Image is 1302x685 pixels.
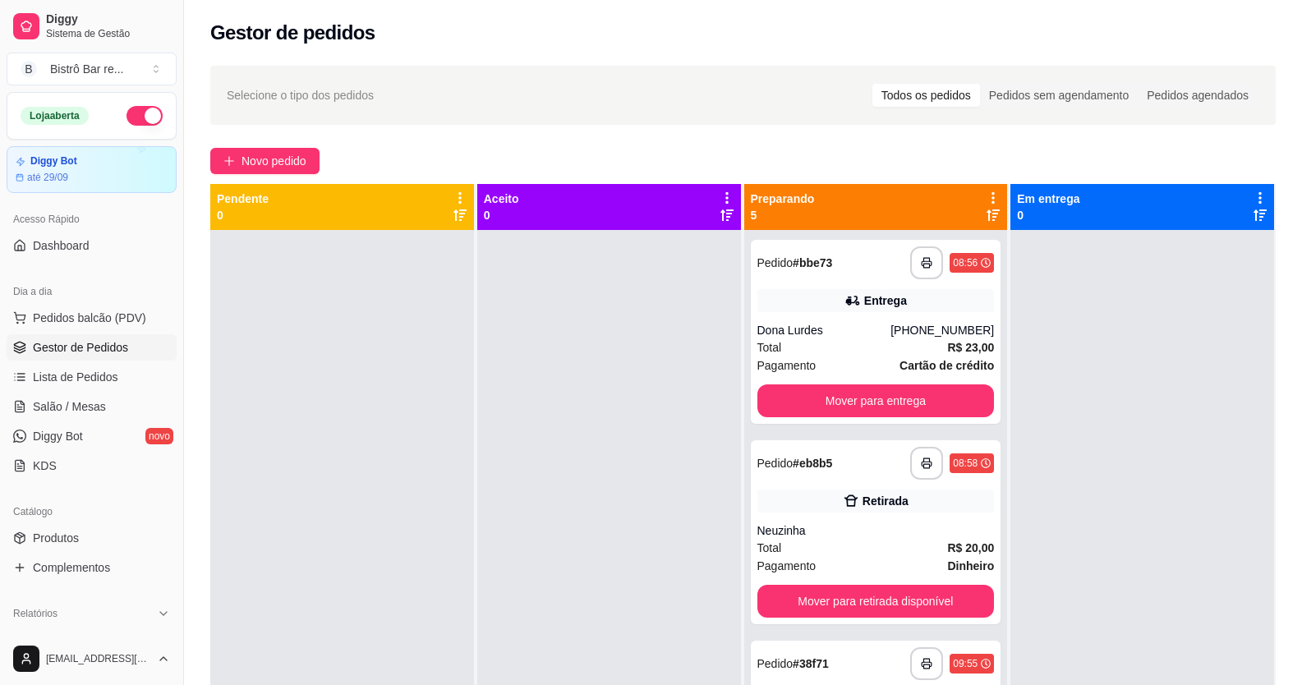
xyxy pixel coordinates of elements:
[33,237,90,254] span: Dashboard
[7,146,177,193] a: Diggy Botaté 29/09
[751,207,815,223] p: 5
[210,148,320,174] button: Novo pedido
[13,607,58,620] span: Relatórios
[33,310,146,326] span: Pedidos balcão (PDV)
[947,559,994,572] strong: Dinheiro
[27,171,68,184] article: até 29/09
[46,12,170,27] span: Diggy
[1017,191,1079,207] p: Em entrega
[46,652,150,665] span: [EMAIL_ADDRESS][DOMAIN_NAME]
[484,191,519,207] p: Aceito
[757,557,817,575] span: Pagamento
[793,657,829,670] strong: # 38f71
[217,207,269,223] p: 0
[872,84,980,107] div: Todos os pedidos
[7,334,177,361] a: Gestor de Pedidos
[890,322,994,338] div: [PHONE_NUMBER]
[7,423,177,449] a: Diggy Botnovo
[46,27,170,40] span: Sistema de Gestão
[1138,84,1258,107] div: Pedidos agendados
[7,499,177,525] div: Catálogo
[7,453,177,479] a: KDS
[33,559,110,576] span: Complementos
[980,84,1138,107] div: Pedidos sem agendamento
[757,356,817,375] span: Pagamento
[7,7,177,46] a: DiggySistema de Gestão
[953,657,978,670] div: 09:55
[7,53,177,85] button: Select a team
[7,364,177,390] a: Lista de Pedidos
[33,632,141,648] span: Relatórios de vendas
[947,341,994,354] strong: R$ 23,00
[484,207,519,223] p: 0
[953,457,978,470] div: 08:58
[953,256,978,269] div: 08:56
[227,86,374,104] span: Selecione o tipo dos pedidos
[33,339,128,356] span: Gestor de Pedidos
[217,191,269,207] p: Pendente
[757,384,995,417] button: Mover para entrega
[7,232,177,259] a: Dashboard
[7,206,177,232] div: Acesso Rápido
[793,457,832,470] strong: # eb8b5
[757,585,995,618] button: Mover para retirada disponível
[7,393,177,420] a: Salão / Mesas
[7,305,177,331] button: Pedidos balcão (PDV)
[50,61,123,77] div: Bistrô Bar re ...
[757,457,794,470] span: Pedido
[7,278,177,305] div: Dia a dia
[7,525,177,551] a: Produtos
[757,338,782,356] span: Total
[757,322,891,338] div: Dona Lurdes
[947,541,994,554] strong: R$ 20,00
[7,627,177,653] a: Relatórios de vendas
[757,522,995,539] div: Neuzinha
[210,20,375,46] h2: Gestor de pedidos
[863,493,909,509] div: Retirada
[751,191,815,207] p: Preparando
[242,152,306,170] span: Novo pedido
[33,369,118,385] span: Lista de Pedidos
[757,256,794,269] span: Pedido
[793,256,832,269] strong: # bbe73
[21,61,37,77] span: B
[7,554,177,581] a: Complementos
[1017,207,1079,223] p: 0
[33,398,106,415] span: Salão / Mesas
[864,292,907,309] div: Entrega
[757,657,794,670] span: Pedido
[899,359,994,372] strong: Cartão de crédito
[757,539,782,557] span: Total
[33,428,83,444] span: Diggy Bot
[33,530,79,546] span: Produtos
[7,639,177,678] button: [EMAIL_ADDRESS][DOMAIN_NAME]
[21,107,89,125] div: Loja aberta
[127,106,163,126] button: Alterar Status
[223,155,235,167] span: plus
[30,155,77,168] article: Diggy Bot
[33,457,57,474] span: KDS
